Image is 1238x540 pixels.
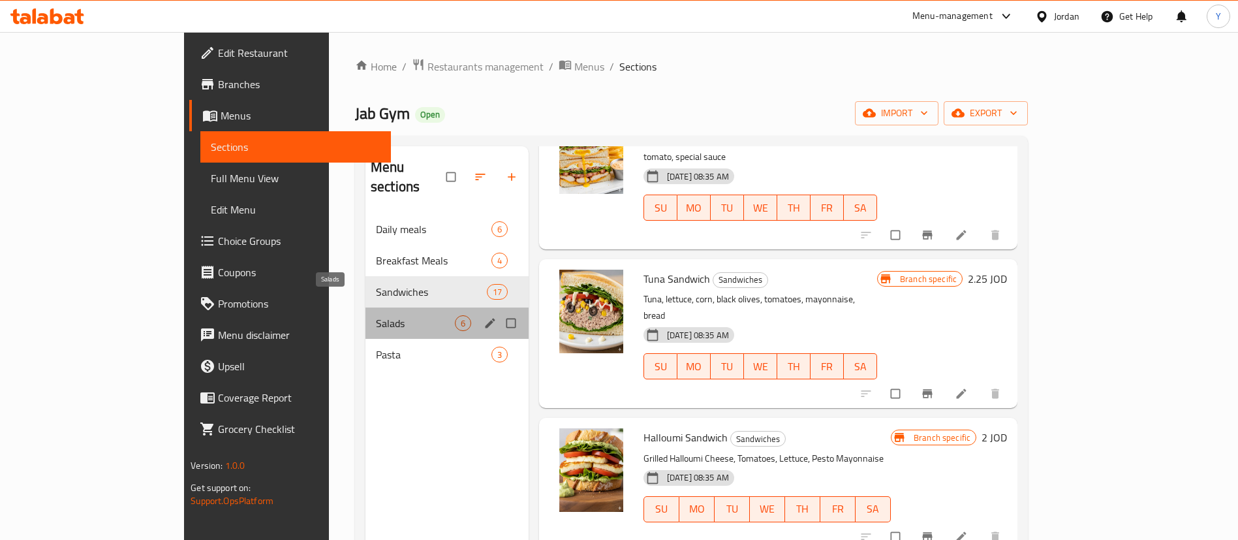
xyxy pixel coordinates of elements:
span: TH [782,357,805,376]
nav: Menu sections [365,208,529,375]
span: Coupons [218,264,380,280]
a: Menus [189,100,391,131]
button: TU [715,496,750,522]
button: SA [844,353,877,379]
img: Tuna Sandwich [549,270,633,353]
span: WE [749,199,772,217]
span: [DATE] 08:35 AM [662,170,734,183]
button: FR [811,353,844,379]
button: TH [785,496,820,522]
button: export [944,101,1028,125]
span: Upsell [218,358,380,374]
div: Pasta3 [365,339,529,370]
span: MO [685,500,709,518]
span: 17 [487,286,507,298]
a: Coverage Report [189,382,391,413]
a: Edit menu item [955,229,970,242]
span: Tuna Sandwich [643,269,710,289]
span: Salads [376,315,455,331]
button: WE [744,353,777,379]
span: Y [1216,9,1221,24]
button: MO [677,353,711,379]
a: Edit menu item [955,387,970,400]
span: Sandwiches [713,272,767,287]
span: 4 [492,255,507,267]
button: delete [981,221,1012,249]
span: Halloumi Sandwich [643,428,728,447]
a: Edit Restaurant [189,37,391,69]
span: 1.0.0 [224,457,245,474]
span: Select to update [883,381,910,406]
span: TU [720,500,745,518]
div: items [491,253,508,268]
button: SU [643,195,677,221]
div: Sandwiches [713,272,768,288]
div: Daily meals [376,221,491,237]
button: FR [820,496,856,522]
div: Daily meals6 [365,214,529,245]
a: Coupons [189,257,391,288]
span: Branch specific [908,432,976,444]
span: WE [755,500,780,518]
span: SA [861,500,886,518]
li: / [610,59,614,74]
div: Open [415,107,445,123]
a: Menu disclaimer [189,319,391,351]
div: Jordan [1054,9,1079,24]
span: FR [816,199,839,217]
a: Choice Groups [189,225,391,257]
nav: breadcrumb [355,58,1028,75]
button: MO [677,195,711,221]
button: Branch-specific-item [913,221,944,249]
li: / [549,59,553,74]
button: TU [711,195,744,221]
p: Grilled chicken, roast beef, cheddar cheese, fried egg, lettuce, tomato, special sauce [643,133,877,165]
a: Grocery Checklist [189,413,391,445]
div: items [455,315,471,331]
h6: 2.25 JOD [968,270,1007,288]
span: Full Menu View [211,170,380,186]
span: Get support on: [191,479,251,496]
span: Open [415,109,445,120]
span: Choice Groups [218,233,380,249]
span: Edit Menu [211,202,380,217]
span: MO [683,199,705,217]
button: FR [811,195,844,221]
a: Menus [559,58,604,75]
span: Menus [221,108,380,123]
span: 6 [456,317,471,330]
span: export [954,105,1017,121]
span: Grocery Checklist [218,421,380,437]
button: SA [856,496,891,522]
div: Sandwiches [730,431,786,447]
span: TH [782,199,805,217]
span: Sections [211,139,380,155]
div: items [491,347,508,362]
span: Select to update [883,223,910,247]
span: SU [649,357,672,376]
button: SU [643,353,677,379]
a: Branches [189,69,391,100]
span: Coverage Report [218,390,380,405]
span: MO [683,357,705,376]
span: 3 [492,349,507,361]
span: TU [716,357,739,376]
a: Full Menu View [200,163,391,194]
span: [DATE] 08:35 AM [662,329,734,341]
div: Breakfast Meals4 [365,245,529,276]
div: items [491,221,508,237]
a: Sections [200,131,391,163]
span: Breakfast Meals [376,253,491,268]
button: TH [777,195,811,221]
p: Tuna, lettuce, corn, black olives, tomatoes, mayonnaise, bread [643,291,877,324]
span: Select all sections [439,165,466,189]
span: [DATE] 08:35 AM [662,471,734,484]
span: SA [849,199,872,217]
span: SA [849,357,872,376]
h6: 2 JOD [982,428,1007,447]
div: Salads6edit [365,308,529,339]
button: SU [643,496,679,522]
a: Edit Menu [200,194,391,225]
span: Sort sections [466,163,497,191]
img: Club Sandwich [549,110,633,194]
